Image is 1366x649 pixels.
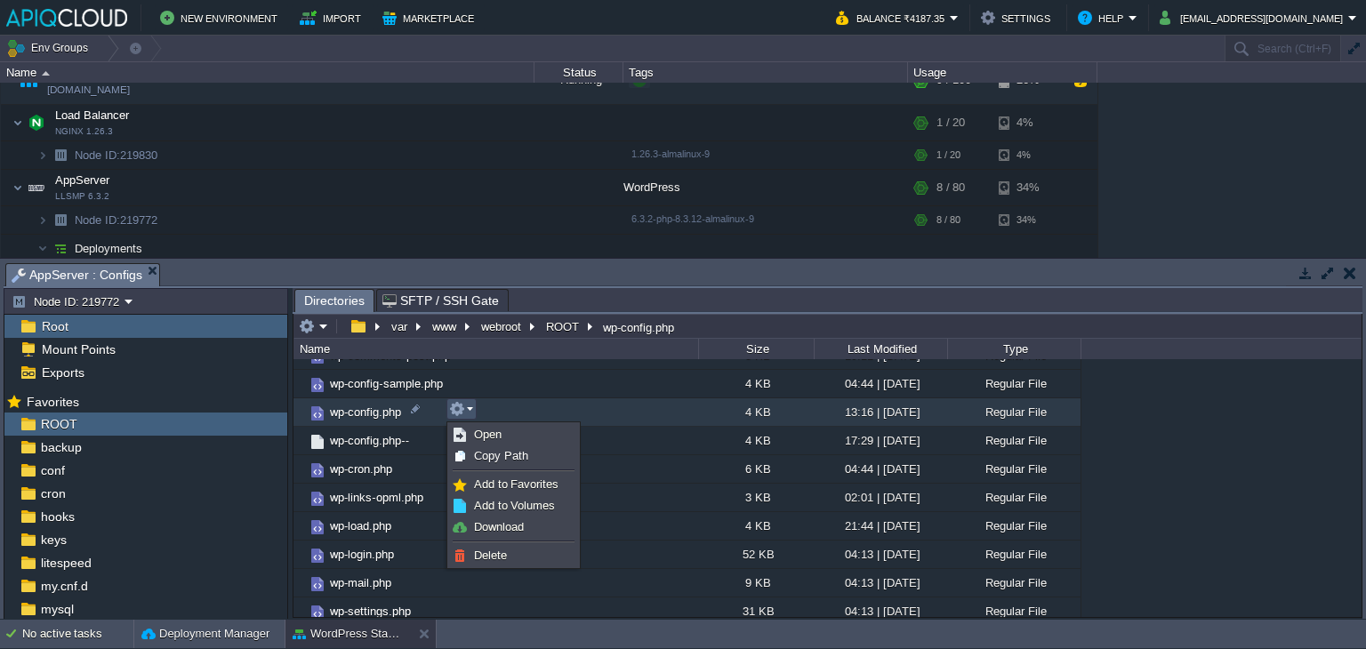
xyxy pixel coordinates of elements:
[293,541,308,568] img: AMDAwAAAACH5BAEAAAAALAAAAAABAAEAAAICRAEAOw==
[308,603,327,622] img: AMDAwAAAACH5BAEAAAAALAAAAAABAAEAAAICRAEAOw==
[308,432,327,452] img: AMDAwAAAACH5BAEAAAAALAAAAAABAAEAAAICRAEAOw==
[535,62,623,83] div: Status
[48,235,73,262] img: AMDAwAAAACH5BAEAAAAALAAAAAABAAEAAAICRAEAOw==
[22,620,133,648] div: No active tasks
[947,370,1081,397] div: Regular File
[327,518,394,533] a: wp-load.php
[37,555,94,571] a: litespeed
[814,597,947,625] div: 04:13 | [DATE]
[430,318,461,334] button: www
[474,477,558,491] span: Add to Favorites
[42,71,50,76] img: AMDAwAAAACH5BAEAAAAALAAAAAABAAEAAAICRAEAOw==
[293,625,405,643] button: WordPress Standalone Kit
[450,496,577,516] a: Add to Volumes
[293,455,308,483] img: AMDAwAAAACH5BAEAAAAALAAAAAABAAEAAAICRAEAOw==
[308,574,327,594] img: AMDAwAAAACH5BAEAAAAALAAAAAABAAEAAAICRAEAOw==
[293,484,308,511] img: AMDAwAAAACH5BAEAAAAALAAAAAABAAEAAAICRAEAOw==
[53,108,132,123] span: Load Balancer
[12,105,23,140] img: AMDAwAAAACH5BAEAAAAALAAAAAABAAEAAAICRAEAOw==
[47,81,130,99] a: [DOMAIN_NAME]
[936,170,965,205] div: 8 / 80
[814,370,947,397] div: 04:44 | [DATE]
[698,455,814,483] div: 6 KB
[836,7,950,28] button: Balance ₹4187.35
[75,213,120,227] span: Node ID:
[55,191,109,202] span: LLSMP 6.3.2
[38,365,87,381] a: Exports
[450,475,577,494] a: Add to Favorites
[37,601,76,617] a: mysql
[999,170,1057,205] div: 34%
[73,212,160,228] a: Node ID:219772
[293,398,308,426] img: AMDAwAAAACH5BAEAAAAALAAAAAABAAEAAAICRAEAOw==
[37,532,69,548] a: keys
[37,485,68,501] a: cron
[947,398,1081,426] div: Regular File
[382,290,499,311] span: SFTP / SSH Gate
[300,7,366,28] button: Import
[53,173,112,187] a: AppServerLLSMP 6.3.2
[947,427,1081,454] div: Regular File
[478,318,526,334] button: webroot
[304,290,365,312] span: Directories
[327,547,397,562] a: wp-login.php
[327,433,412,448] a: wp-config.php--
[999,141,1057,169] div: 4%
[23,394,82,410] span: Favorites
[947,512,1081,540] div: Regular File
[37,509,77,525] a: hooks
[12,264,142,286] span: AppServer : Configs
[814,484,947,511] div: 02:01 | [DATE]
[73,212,160,228] span: 219772
[327,490,426,505] a: wp-links-opml.php
[38,318,71,334] span: Root
[24,170,49,205] img: AMDAwAAAACH5BAEAAAAALAAAAAABAAEAAAICRAEAOw==
[698,398,814,426] div: 4 KB
[474,428,502,441] span: Open
[293,597,308,625] img: AMDAwAAAACH5BAEAAAAALAAAAAABAAEAAAICRAEAOw==
[999,206,1057,234] div: 34%
[450,517,577,537] a: Download
[23,395,82,409] a: Favorites
[936,206,960,234] div: 8 / 80
[12,170,23,205] img: AMDAwAAAACH5BAEAAAAALAAAAAABAAEAAAICRAEAOw==
[37,235,48,262] img: AMDAwAAAACH5BAEAAAAALAAAAAABAAEAAAICRAEAOw==
[6,36,94,60] button: Env Groups
[12,293,125,309] button: Node ID: 219772
[947,455,1081,483] div: Regular File
[73,148,160,163] a: Node ID:219830
[73,241,145,256] a: Deployments
[48,141,73,169] img: AMDAwAAAACH5BAEAAAAALAAAAAABAAEAAAICRAEAOw==
[1078,7,1129,28] button: Help
[624,62,907,83] div: Tags
[814,541,947,568] div: 04:13 | [DATE]
[599,319,674,334] div: wp-config.php
[293,512,308,540] img: AMDAwAAAACH5BAEAAAAALAAAAAABAAEAAAICRAEAOw==
[698,541,814,568] div: 52 KB
[947,569,1081,597] div: Regular File
[814,455,947,483] div: 04:44 | [DATE]
[2,62,534,83] div: Name
[37,439,84,455] a: backup
[474,449,528,462] span: Copy Path
[141,625,269,643] button: Deployment Manager
[698,370,814,397] div: 4 KB
[308,461,327,480] img: AMDAwAAAACH5BAEAAAAALAAAAAABAAEAAAICRAEAOw==
[327,461,395,477] a: wp-cron.php
[947,541,1081,568] div: Regular File
[37,578,91,594] a: my.cnf.d
[816,339,947,359] div: Last Modified
[543,318,583,334] button: ROOT
[327,376,446,391] a: wp-config-sample.php
[37,416,80,432] a: ROOT
[48,206,73,234] img: AMDAwAAAACH5BAEAAAAALAAAAAABAAEAAAICRAEAOw==
[698,484,814,511] div: 3 KB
